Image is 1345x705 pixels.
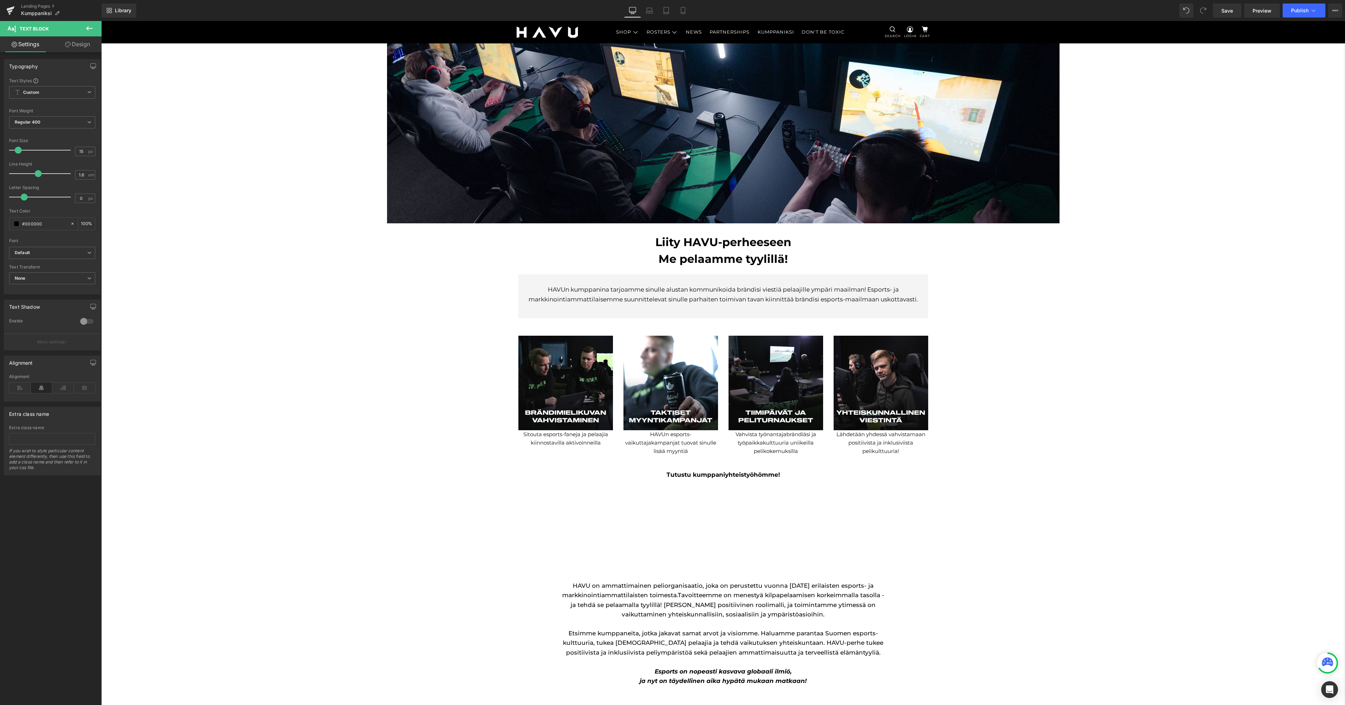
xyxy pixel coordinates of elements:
[9,448,95,475] div: If you wish to style particular content element differently, then use this field to add a class n...
[23,90,39,96] b: Custom
[1179,4,1193,18] button: Undo
[15,275,26,281] b: None
[4,334,100,350] button: More settings
[22,220,67,228] input: Color
[1321,681,1338,698] div: Open Intercom Messenger
[538,647,705,663] i: Esports on nopeasti kasvava globaali ilmiö, ja nyt on täydellinen aika hypätä mukaan matkaan!
[88,196,94,201] span: px
[102,4,136,18] a: New Library
[819,12,829,17] span: Cart
[819,5,829,17] a: Cart
[9,300,40,310] div: Text Shadow
[605,2,653,20] a: Partnerships
[9,78,95,83] div: Text Styles
[511,2,542,20] a: Shop
[732,409,827,434] p: Lähdetään yhdessä vahvistamaan positiivista ja inklusiviista pelikulttuuria!
[624,4,641,18] a: Desktop
[9,209,95,214] div: Text Color
[115,7,131,14] span: Library
[557,231,687,245] strong: Me pelaamme tyylillä!
[9,162,95,167] div: Line Height
[15,119,41,125] b: Regular 400
[1283,4,1325,18] button: Publish
[417,409,512,426] p: Sitouta esports-faneja ja pelaajia kiinnostavilla aktivoinneilla
[9,60,38,69] div: Typography
[1196,4,1210,18] button: Redo
[78,218,95,230] div: %
[88,149,94,154] span: px
[1328,4,1342,18] button: More
[52,36,103,52] a: Design
[9,138,95,143] div: Font Size
[627,409,722,434] p: Vahvista työnantajabrändiäsi ja työpaikkakulttuuria uniikeilla pelikokemuksilla
[9,374,95,379] div: Alignment
[9,407,49,417] div: Extra class name
[1221,7,1233,14] span: Save
[1244,4,1280,18] a: Preview
[20,26,49,32] span: Text Block
[9,356,33,366] div: Alignment
[697,2,747,20] a: Don't Be Toxic
[641,4,658,18] a: Laptop
[88,173,94,177] span: em
[9,109,95,113] div: Font Weight
[9,425,95,430] div: Extra class name
[21,4,102,9] a: Landing Pages
[9,238,95,243] div: Font
[15,250,30,256] i: Default
[658,4,675,18] a: Tablet
[469,571,783,596] span: Tavoitteemme on menestyä kilpapelaamisen korkeimmalla tasolla - ja tehdä se pelaamalla tyylillä! ...
[9,318,73,326] div: Enable
[542,2,581,20] a: Rosters
[459,560,785,598] p: HAVU on ammattimainen peliorganisaatio, joka on perustettu vuonna [DATE] erilaisten esports- ja m...
[554,214,690,228] strong: Liity HAVU-perheeseen
[9,185,95,190] div: Letter Spacing
[522,409,617,434] p: HAVUn esports-vaikuttajakampanjat tuovat sinulle lisää myyntiä
[37,339,65,345] p: More settings
[459,608,785,636] p: Etsimme kumppaneita, jotka jakavat samat arvot ja visiomme. Haluamme parantaa Suomen esports-kult...
[580,2,605,20] a: News
[1253,7,1271,14] span: Preview
[1291,8,1309,13] span: Publish
[417,264,827,283] p: HAVUn kumppanina tarjoamme sinulle alustan kommunikoida brändisi viestiä pelaajille ympäri maailm...
[9,265,95,270] div: Text Transform
[652,2,697,20] a: Kumppaniksi
[675,4,691,18] a: Mobile
[803,12,815,17] span: Login
[565,450,679,457] strong: Tutustu kumppaniyhteistyöhömme!
[21,11,52,16] span: Kumppaniksi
